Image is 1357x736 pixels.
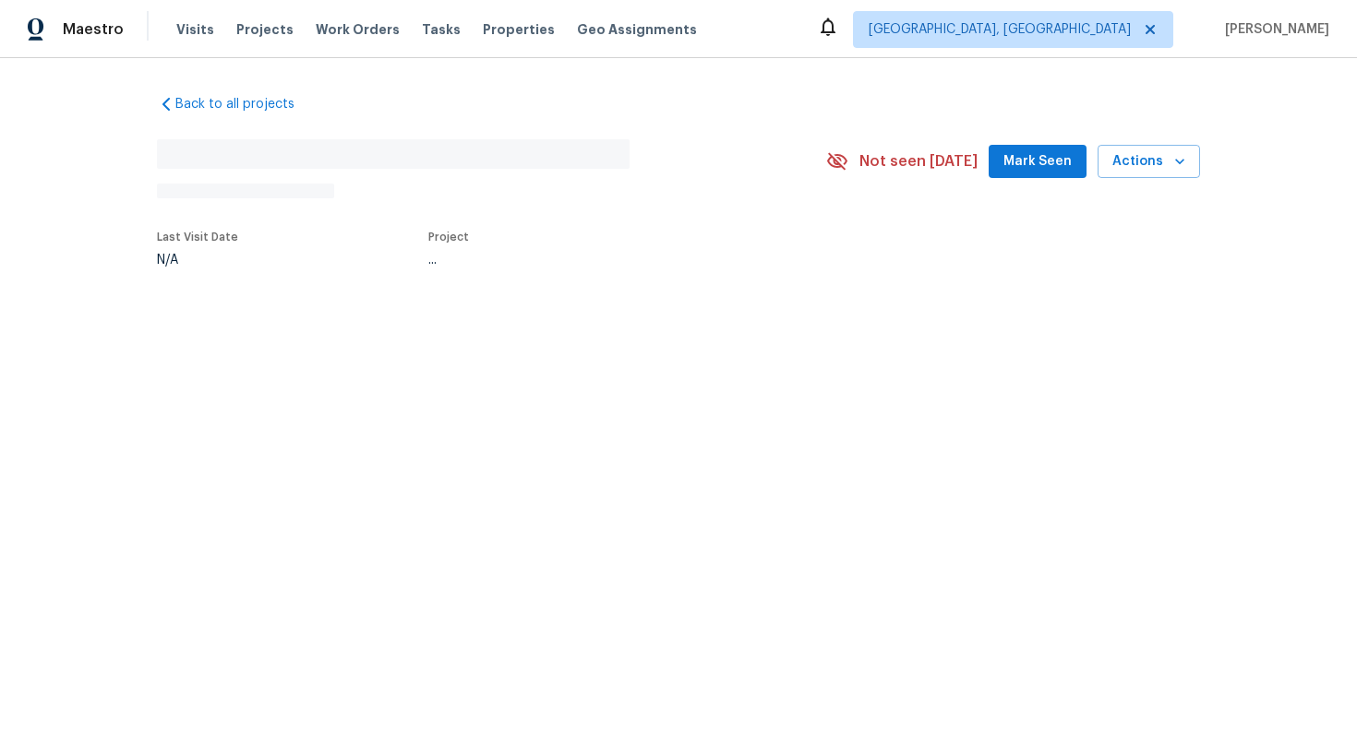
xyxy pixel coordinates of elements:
span: Visits [176,20,214,39]
span: Tasks [422,23,461,36]
span: Not seen [DATE] [859,152,978,171]
button: Mark Seen [989,145,1087,179]
span: Properties [483,20,555,39]
button: Actions [1098,145,1200,179]
span: Work Orders [316,20,400,39]
div: ... [428,254,783,267]
div: N/A [157,254,238,267]
span: Mark Seen [1003,150,1072,173]
a: Back to all projects [157,95,334,113]
span: [PERSON_NAME] [1218,20,1329,39]
span: Geo Assignments [577,20,697,39]
span: Actions [1112,150,1185,173]
span: [GEOGRAPHIC_DATA], [GEOGRAPHIC_DATA] [869,20,1131,39]
span: Last Visit Date [157,231,238,243]
span: Projects [236,20,294,39]
span: Project [428,231,469,243]
span: Maestro [63,20,124,39]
